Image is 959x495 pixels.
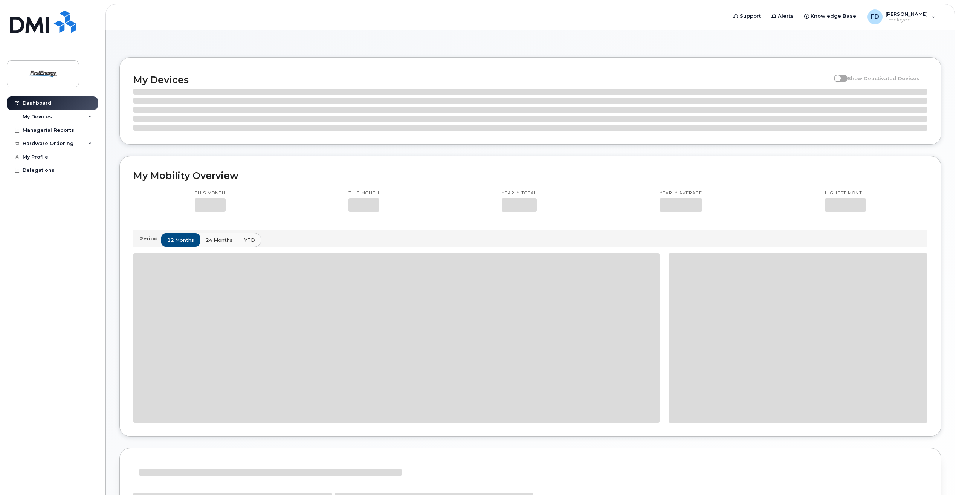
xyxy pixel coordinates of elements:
[825,190,866,196] p: Highest month
[133,74,830,86] h2: My Devices
[502,190,537,196] p: Yearly total
[139,235,161,242] p: Period
[348,190,379,196] p: This month
[195,190,226,196] p: This month
[834,71,840,77] input: Show Deactivated Devices
[206,237,232,244] span: 24 months
[848,75,919,81] span: Show Deactivated Devices
[244,237,255,244] span: YTD
[133,170,927,181] h2: My Mobility Overview
[660,190,702,196] p: Yearly average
